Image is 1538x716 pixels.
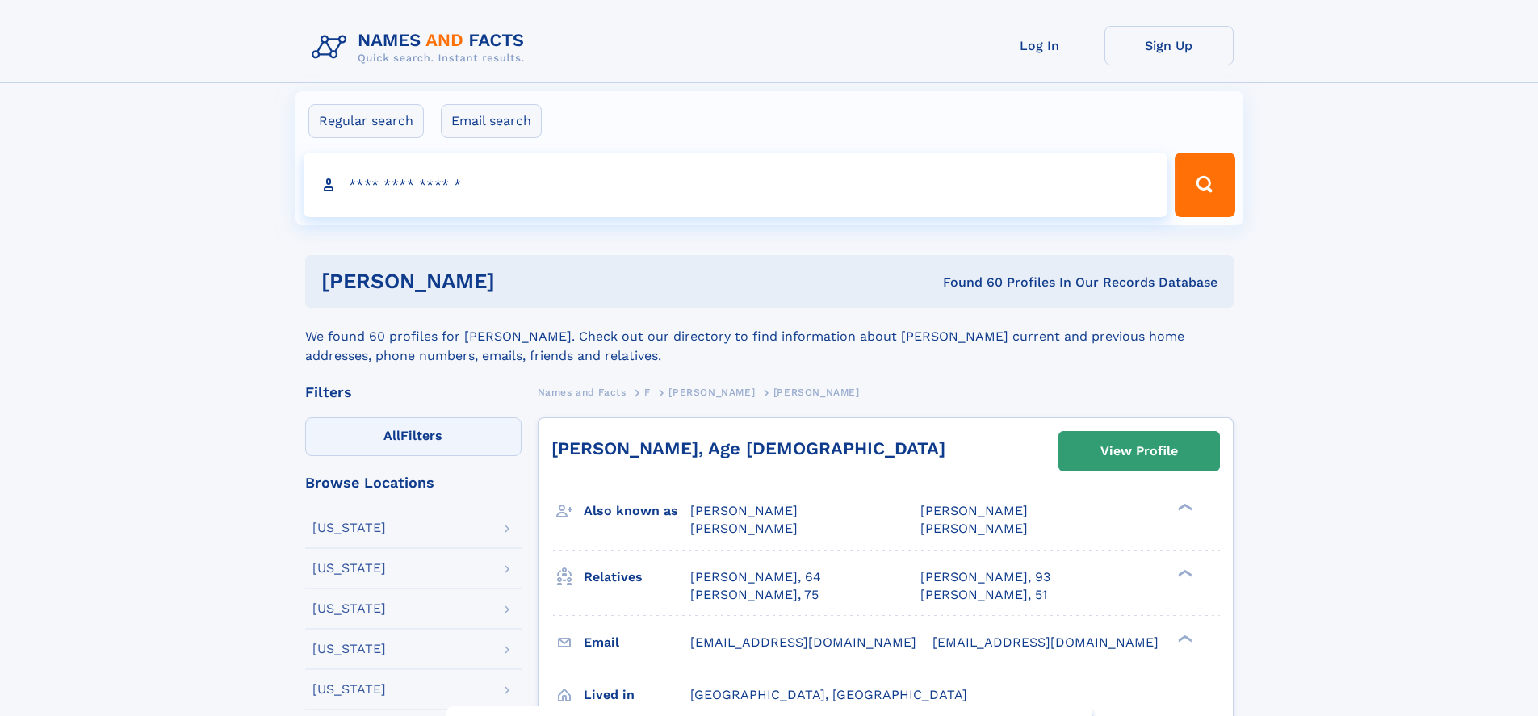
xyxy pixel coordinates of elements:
[441,104,542,138] label: Email search
[312,683,386,696] div: [US_STATE]
[932,634,1159,650] span: [EMAIL_ADDRESS][DOMAIN_NAME]
[1174,502,1193,513] div: ❯
[584,629,690,656] h3: Email
[690,568,821,586] a: [PERSON_NAME], 64
[304,153,1168,217] input: search input
[1104,26,1234,65] a: Sign Up
[690,521,798,536] span: [PERSON_NAME]
[383,428,400,443] span: All
[920,568,1050,586] a: [PERSON_NAME], 93
[321,271,719,291] h1: [PERSON_NAME]
[305,475,522,490] div: Browse Locations
[1175,153,1234,217] button: Search Button
[584,563,690,591] h3: Relatives
[719,274,1217,291] div: Found 60 Profiles In Our Records Database
[312,562,386,575] div: [US_STATE]
[312,521,386,534] div: [US_STATE]
[305,417,522,456] label: Filters
[690,586,819,604] a: [PERSON_NAME], 75
[1174,633,1193,643] div: ❯
[312,602,386,615] div: [US_STATE]
[644,382,651,402] a: F
[668,387,755,398] span: [PERSON_NAME]
[920,586,1047,604] a: [PERSON_NAME], 51
[584,681,690,709] h3: Lived in
[920,521,1028,536] span: [PERSON_NAME]
[308,104,424,138] label: Regular search
[690,503,798,518] span: [PERSON_NAME]
[1100,433,1178,470] div: View Profile
[668,382,755,402] a: [PERSON_NAME]
[975,26,1104,65] a: Log In
[690,634,916,650] span: [EMAIL_ADDRESS][DOMAIN_NAME]
[773,387,860,398] span: [PERSON_NAME]
[305,26,538,69] img: Logo Names and Facts
[538,382,627,402] a: Names and Facts
[312,643,386,655] div: [US_STATE]
[305,385,522,400] div: Filters
[1174,567,1193,578] div: ❯
[305,308,1234,366] div: We found 60 profiles for [PERSON_NAME]. Check out our directory to find information about [PERSON...
[644,387,651,398] span: F
[690,687,967,702] span: [GEOGRAPHIC_DATA], [GEOGRAPHIC_DATA]
[551,438,945,458] a: [PERSON_NAME], Age [DEMOGRAPHIC_DATA]
[584,497,690,525] h3: Also known as
[1059,432,1219,471] a: View Profile
[920,503,1028,518] span: [PERSON_NAME]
